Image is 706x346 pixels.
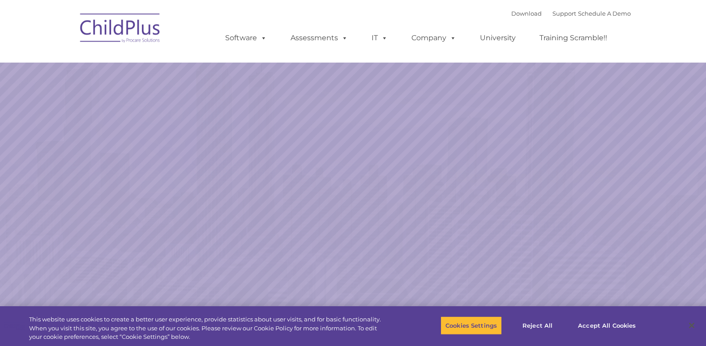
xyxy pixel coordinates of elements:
a: Download [511,10,542,17]
a: Training Scramble!! [531,29,616,47]
a: University [471,29,525,47]
button: Reject All [509,316,565,335]
font: | [511,10,631,17]
img: ChildPlus by Procare Solutions [76,7,165,52]
div: This website uses cookies to create a better user experience, provide statistics about user visit... [29,315,388,342]
a: Software [216,29,276,47]
a: Assessments [282,29,357,47]
a: IT [363,29,397,47]
button: Cookies Settings [441,316,502,335]
button: Close [682,316,702,335]
a: Schedule A Demo [578,10,631,17]
a: Company [402,29,465,47]
button: Accept All Cookies [573,316,641,335]
a: Learn More [480,210,598,241]
a: Support [552,10,576,17]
